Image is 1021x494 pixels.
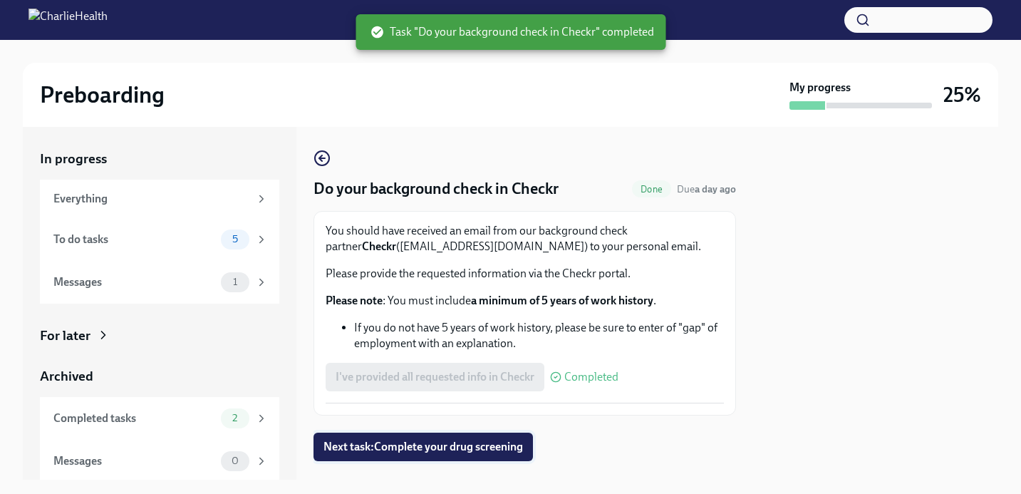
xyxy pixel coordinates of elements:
span: Completed [564,371,618,383]
button: Next task:Complete your drug screening [313,433,533,461]
div: Everything [53,191,249,207]
strong: a day ago [695,183,736,195]
a: In progress [40,150,279,168]
h2: Preboarding [40,81,165,109]
span: Done [632,184,671,195]
span: Next task : Complete your drug screening [323,440,523,454]
a: For later [40,326,279,345]
p: You should have received an email from our background check partner ([EMAIL_ADDRESS][DOMAIN_NAME]... [326,223,724,254]
a: Archived [40,367,279,386]
div: Completed tasks [53,411,215,426]
strong: My progress [789,80,851,96]
div: For later [40,326,90,345]
span: Due [677,183,736,195]
span: 5 [224,234,247,245]
a: Messages1 [40,261,279,304]
span: 2 [224,413,246,423]
a: Completed tasks2 [40,397,279,440]
span: 0 [223,456,247,466]
strong: Please note [326,294,383,307]
strong: Checkr [362,240,396,253]
h4: Do your background check in Checkr [313,178,559,200]
a: To do tasks5 [40,218,279,261]
div: To do tasks [53,232,215,247]
span: 1 [224,277,246,287]
div: Messages [53,274,215,290]
strong: a minimum of 5 years of work history [471,294,653,307]
h3: 25% [943,82,981,108]
a: Messages0 [40,440,279,483]
span: September 1st, 2025 06:00 [677,182,736,196]
p: Please provide the requested information via the Checkr portal. [326,266,724,282]
div: Messages [53,453,215,469]
li: If you do not have 5 years of work history, please be sure to enter of "gap" of employment with a... [354,320,724,351]
a: Everything [40,180,279,218]
img: CharlieHealth [28,9,108,31]
span: Task "Do your background check in Checkr" completed [370,24,654,40]
p: : You must include . [326,293,724,309]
